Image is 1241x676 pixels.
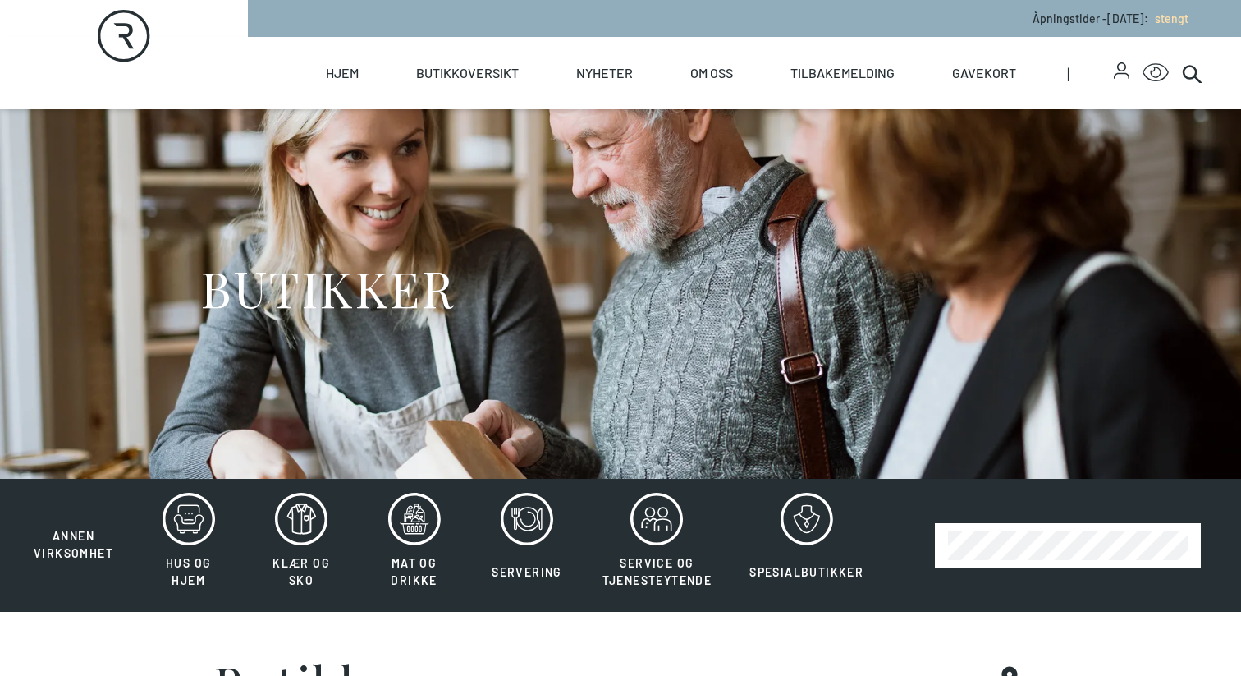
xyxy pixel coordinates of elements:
[1148,11,1188,25] a: stengt
[16,492,131,563] button: Annen virksomhet
[690,37,733,109] a: Om oss
[1155,11,1188,25] span: stengt
[326,37,359,109] a: Hjem
[585,492,730,599] button: Service og tjenesteytende
[576,37,633,109] a: Nyheter
[416,37,519,109] a: Butikkoversikt
[1033,10,1188,27] p: Åpningstider - [DATE] :
[1067,37,1114,109] span: |
[952,37,1016,109] a: Gavekort
[732,492,881,599] button: Spesialbutikker
[34,529,113,560] span: Annen virksomhet
[391,556,437,587] span: Mat og drikke
[246,492,355,599] button: Klær og sko
[200,257,454,319] h1: BUTIKKER
[472,492,581,599] button: Servering
[1143,60,1169,86] button: Open Accessibility Menu
[749,565,863,579] span: Spesialbutikker
[166,556,211,587] span: Hus og hjem
[272,556,330,587] span: Klær og sko
[359,492,469,599] button: Mat og drikke
[602,556,712,587] span: Service og tjenesteytende
[790,37,895,109] a: Tilbakemelding
[134,492,243,599] button: Hus og hjem
[492,565,562,579] span: Servering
